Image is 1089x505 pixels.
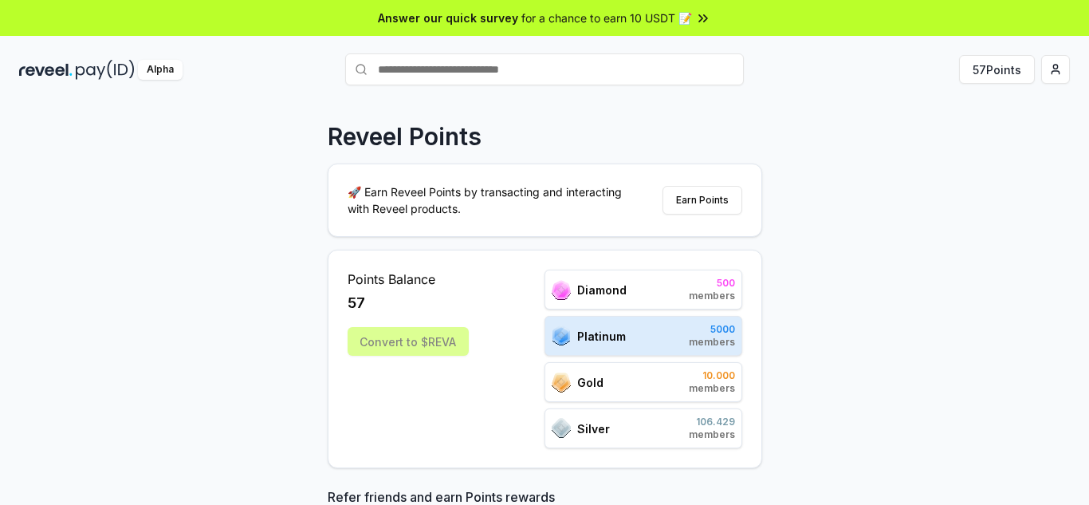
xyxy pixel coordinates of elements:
[689,382,735,395] span: members
[348,183,635,217] p: 🚀 Earn Reveel Points by transacting and interacting with Reveel products.
[521,10,692,26] span: for a chance to earn 10 USDT 📝
[138,60,183,80] div: Alpha
[577,282,627,298] span: Diamond
[689,277,735,290] span: 500
[552,325,571,346] img: ranks_icon
[19,60,73,80] img: reveel_dark
[577,374,603,391] span: Gold
[577,328,626,345] span: Platinum
[662,186,742,215] button: Earn Points
[552,373,571,393] img: ranks_icon
[577,420,610,437] span: Silver
[689,323,735,336] span: 5000
[552,418,571,439] img: ranks_icon
[76,60,135,80] img: pay_id
[689,369,735,382] span: 10.000
[689,416,735,428] span: 106.429
[378,10,518,26] span: Answer our quick survey
[348,270,469,289] span: Points Balance
[689,336,735,349] span: members
[689,290,735,302] span: members
[959,55,1035,84] button: 57Points
[348,292,365,314] span: 57
[328,122,482,151] p: Reveel Points
[689,428,735,441] span: members
[552,280,571,300] img: ranks_icon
